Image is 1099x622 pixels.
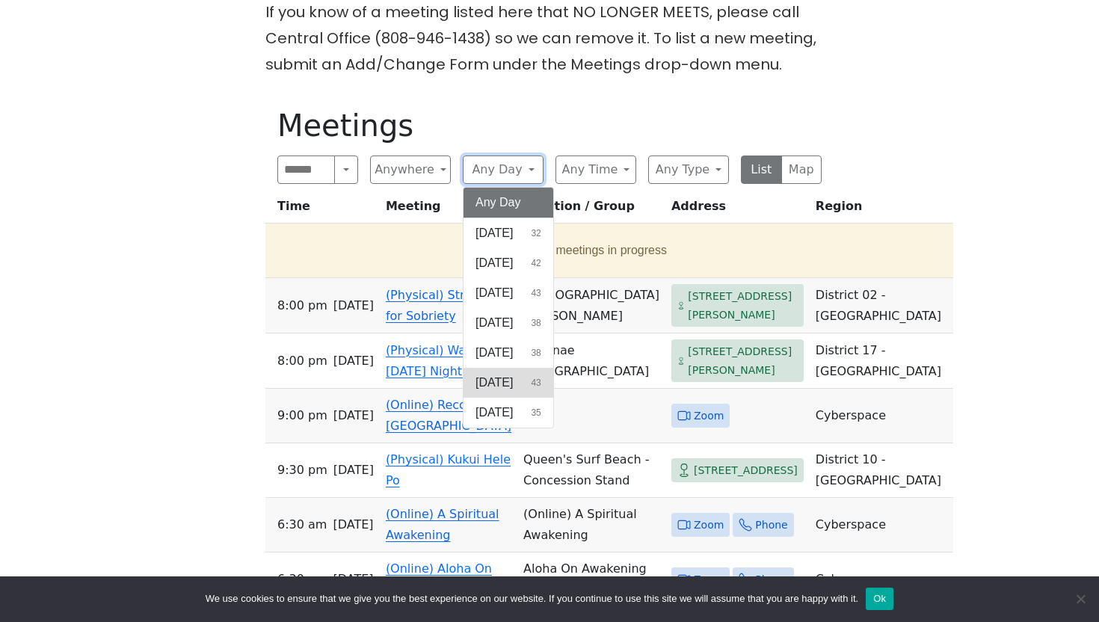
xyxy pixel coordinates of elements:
a: (Physical) Waianae [DATE] Night Ohana [386,343,505,378]
button: Any Day [463,155,544,184]
button: [DATE]43 results [464,368,553,398]
span: 38 results [531,346,541,360]
button: Search [334,155,358,184]
td: Queen's Surf Beach - Concession Stand [517,443,665,498]
span: Zoom [694,407,724,425]
th: Region [810,196,953,224]
span: Phone [755,516,787,535]
button: Anywhere [370,155,451,184]
a: (Online) Aloha On Awakening (O)(Lit) [386,561,497,597]
button: Ok [866,588,893,610]
span: [DATE] [333,405,374,426]
span: [DATE] [475,344,513,362]
a: (Online) A Spiritual Awakening [386,507,499,542]
span: 35 results [531,406,541,419]
span: 38 results [531,316,541,330]
span: [DATE] [333,351,374,372]
th: Address [665,196,810,224]
span: [DATE] [333,295,374,316]
span: Zoom [694,570,724,589]
button: Any Type [648,155,729,184]
a: (Online) Recovery in [GEOGRAPHIC_DATA] [386,398,511,433]
span: 42 results [531,256,541,270]
span: 43 results [531,376,541,389]
h1: Meetings [277,108,822,144]
span: 8:00 PM [277,351,327,372]
td: District 17 - [GEOGRAPHIC_DATA] [810,333,953,389]
td: Waianae [GEOGRAPHIC_DATA] [517,333,665,389]
button: List [741,155,782,184]
button: [DATE]43 results [464,278,553,308]
td: District 10 - [GEOGRAPHIC_DATA] [810,443,953,498]
span: We use cookies to ensure that we give you the best experience on our website. If you continue to ... [206,591,858,606]
span: 6:30 AM [277,569,327,590]
button: [DATE]35 results [464,398,553,428]
span: 43 results [531,286,541,300]
span: [STREET_ADDRESS] [694,461,798,480]
span: Zoom [694,516,724,535]
span: [DATE] [475,374,513,392]
span: 8:00 PM [277,295,327,316]
td: Cyberspace [810,389,953,443]
th: Meeting [380,196,517,224]
button: [DATE]42 results [464,248,553,278]
button: [DATE]38 results [464,308,553,338]
button: [DATE]32 results [464,218,553,248]
td: [DEMOGRAPHIC_DATA][PERSON_NAME] [517,278,665,333]
button: Any Day [464,188,553,218]
span: [STREET_ADDRESS][PERSON_NAME] [688,287,798,324]
td: District 02 - [GEOGRAPHIC_DATA] [810,278,953,333]
td: Aloha On Awakening (O) (Lit) [517,552,665,607]
button: Any Time [555,155,636,184]
a: (Physical) Strivers for Sobriety [386,288,493,323]
button: Map [781,155,822,184]
span: [DATE] [475,284,513,302]
button: [DATE]38 results [464,338,553,368]
button: 4 meetings in progress [271,230,941,271]
td: Cyberspace [810,552,953,607]
span: [DATE] [475,314,513,332]
th: Time [265,196,380,224]
span: [DATE] [475,224,513,242]
input: Search [277,155,335,184]
span: [DATE] [333,514,373,535]
a: (Physical) Kukui Hele Po [386,452,511,487]
span: 32 results [531,227,541,240]
div: Any Day [463,187,554,428]
span: [DATE] [475,404,513,422]
span: 6:30 AM [277,514,327,535]
span: [DATE] [333,460,374,481]
span: 9:30 PM [277,460,327,481]
th: Location / Group [517,196,665,224]
span: [STREET_ADDRESS][PERSON_NAME] [688,342,798,379]
td: Cyberspace [810,498,953,552]
span: Phone [755,570,787,589]
td: (Online) A Spiritual Awakening [517,498,665,552]
span: [DATE] [333,569,373,590]
span: No [1073,591,1088,606]
span: 9:00 PM [277,405,327,426]
span: [DATE] [475,254,513,272]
